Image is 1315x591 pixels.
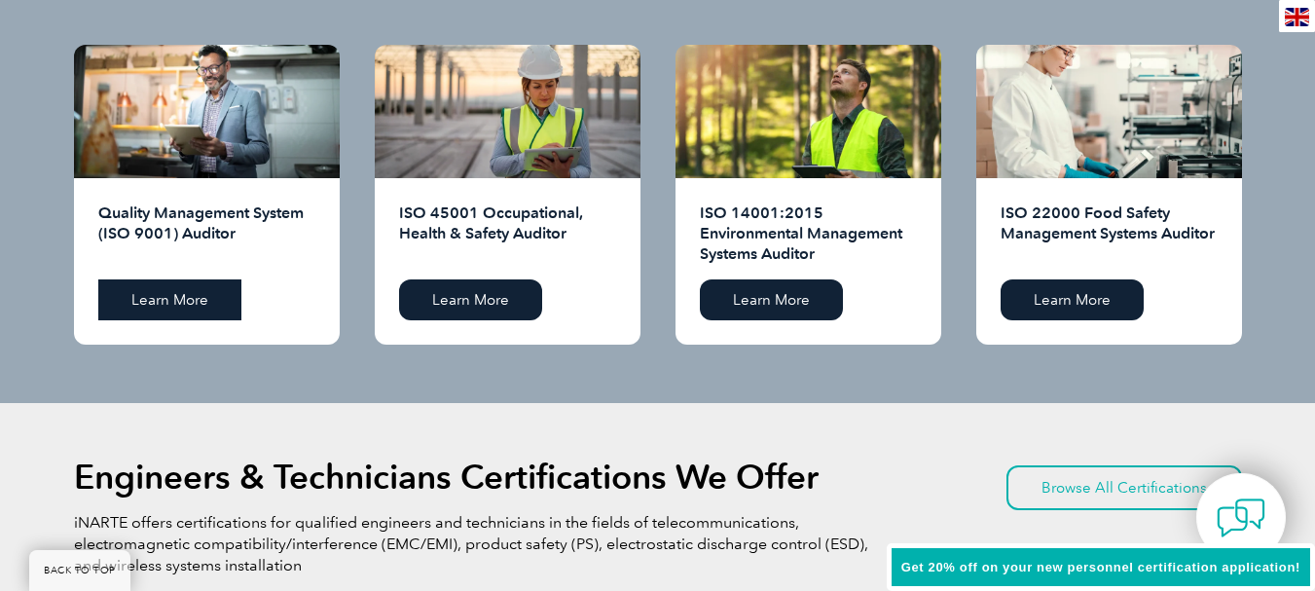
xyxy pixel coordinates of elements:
p: iNARTE offers certifications for qualified engineers and technicians in the fields of telecommuni... [74,512,872,576]
img: en [1285,8,1309,26]
h2: ISO 22000 Food Safety Management Systems Auditor [1001,203,1218,265]
h2: Engineers & Technicians Certifications We Offer [74,462,819,493]
a: Browse All Certifications [1006,465,1242,510]
span: Get 20% off on your new personnel certification application! [901,560,1300,574]
a: Learn More [700,279,843,320]
a: Learn More [399,279,542,320]
img: contact-chat.png [1217,494,1265,542]
h2: Quality Management System (ISO 9001) Auditor [98,203,315,265]
a: BACK TO TOP [29,550,130,591]
h2: ISO 45001 Occupational, Health & Safety Auditor [399,203,616,265]
h2: ISO 14001:2015 Environmental Management Systems Auditor [700,203,917,265]
a: Learn More [98,279,241,320]
a: Learn More [1001,279,1144,320]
